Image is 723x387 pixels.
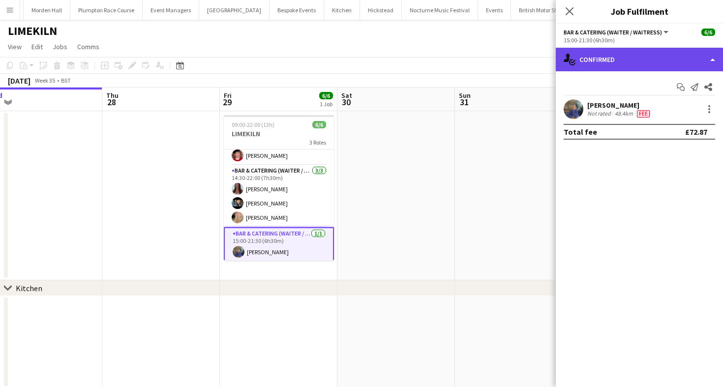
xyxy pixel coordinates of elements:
button: Hickstead [360,0,402,20]
div: 48.4km [613,110,635,118]
button: British Motor Show [511,0,573,20]
div: BST [61,77,71,84]
button: Events [478,0,511,20]
div: Kitchen [16,283,42,293]
div: Confirmed [556,48,723,71]
a: Edit [28,40,47,53]
div: Not rated [587,110,613,118]
span: 6/6 [701,29,715,36]
span: 6/6 [312,121,326,128]
span: Week 35 [32,77,57,84]
span: Sun [459,91,471,100]
span: Jobs [53,42,67,51]
span: 31 [457,96,471,108]
span: 09:00-22:00 (13h) [232,121,274,128]
span: 6/6 [319,92,333,99]
h1: LIMEKILN [8,24,57,38]
span: Comms [77,42,99,51]
span: Fee [637,110,650,118]
app-card-role: Bar & Catering (Waiter / waitress)3/314:30-22:00 (7h30m)[PERSON_NAME][PERSON_NAME][PERSON_NAME] [224,165,334,227]
button: Plumpton Race Course [70,0,143,20]
app-job-card: 09:00-22:00 (13h)6/6LIMEKILN3 RolesBar & Catering (Waiter / waitress)2/209:00-19:30 (10h30m)[PERS... [224,115,334,261]
span: 30 [340,96,352,108]
a: Jobs [49,40,71,53]
button: Bespoke Events [270,0,324,20]
button: [GEOGRAPHIC_DATA] [199,0,270,20]
span: 3 Roles [309,139,326,146]
div: Total fee [564,127,597,137]
span: Fri [224,91,232,100]
button: Morden Hall [24,0,70,20]
app-card-role: Bar & Catering (Waiter / waitress)1/115:00-21:30 (6h30m)[PERSON_NAME] [224,227,334,263]
button: Nocturne Music Festival [402,0,478,20]
span: Edit [31,42,43,51]
div: 15:00-21:30 (6h30m) [564,36,715,44]
div: [DATE] [8,76,30,86]
div: Crew has different fees then in role [635,110,652,118]
h3: LIMEKILN [224,129,334,138]
a: Comms [73,40,103,53]
div: 1 Job [320,100,332,108]
span: View [8,42,22,51]
div: [PERSON_NAME] [587,101,652,110]
span: Sat [341,91,352,100]
span: Thu [106,91,119,100]
a: View [4,40,26,53]
h3: Job Fulfilment [556,5,723,18]
div: £72.87 [685,127,707,137]
span: Bar & Catering (Waiter / waitress) [564,29,662,36]
button: Kitchen [324,0,360,20]
button: Bar & Catering (Waiter / waitress) [564,29,670,36]
span: 29 [222,96,232,108]
button: Event Managers [143,0,199,20]
span: 28 [105,96,119,108]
